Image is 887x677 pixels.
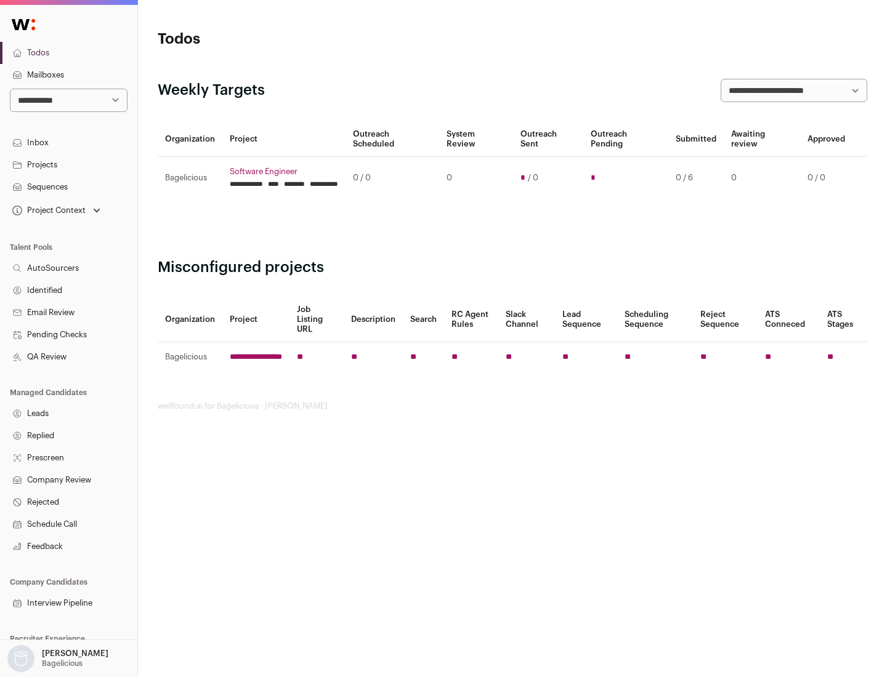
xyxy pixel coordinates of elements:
[230,167,338,177] a: Software Engineer
[10,202,103,219] button: Open dropdown
[403,297,444,342] th: Search
[346,122,439,157] th: Outreach Scheduled
[724,157,800,199] td: 0
[158,342,222,372] td: Bagelicious
[513,122,584,157] th: Outreach Sent
[10,206,86,215] div: Project Context
[444,297,498,342] th: RC Agent Rules
[5,645,111,672] button: Open dropdown
[498,297,555,342] th: Slack Channel
[758,297,819,342] th: ATS Conneced
[820,297,867,342] th: ATS Stages
[222,297,290,342] th: Project
[800,157,853,199] td: 0 / 0
[290,297,344,342] th: Job Listing URL
[724,122,800,157] th: Awaiting review
[5,12,42,37] img: Wellfound
[42,659,83,668] p: Bagelicious
[158,30,394,49] h1: Todos
[800,122,853,157] th: Approved
[158,258,867,278] h2: Misconfigured projects
[617,297,693,342] th: Scheduling Sequence
[42,649,108,659] p: [PERSON_NAME]
[158,297,222,342] th: Organization
[693,297,758,342] th: Reject Sequence
[158,81,265,100] h2: Weekly Targets
[158,157,222,199] td: Bagelicious
[7,645,34,672] img: nopic.png
[668,157,724,199] td: 0 / 6
[439,122,512,157] th: System Review
[158,401,867,411] footer: wellfound:ai for Bagelicious - [PERSON_NAME]
[439,157,512,199] td: 0
[583,122,668,157] th: Outreach Pending
[528,173,538,183] span: / 0
[222,122,346,157] th: Project
[346,157,439,199] td: 0 / 0
[668,122,724,157] th: Submitted
[555,297,617,342] th: Lead Sequence
[158,122,222,157] th: Organization
[344,297,403,342] th: Description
